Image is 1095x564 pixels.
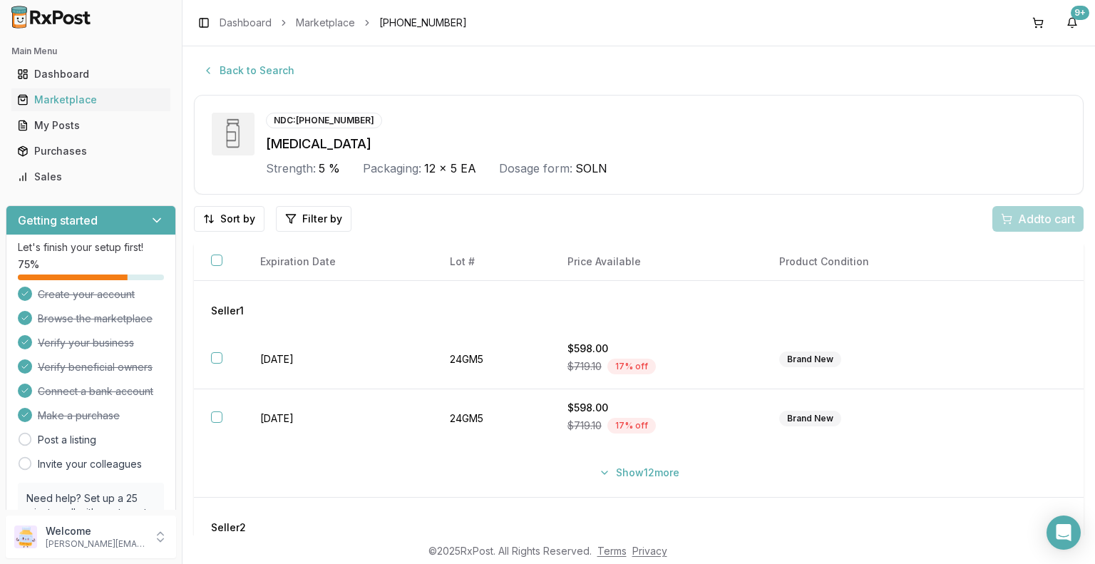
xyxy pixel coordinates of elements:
div: NDC: [PHONE_NUMBER] [266,113,382,128]
span: Filter by [302,212,342,226]
p: [PERSON_NAME][EMAIL_ADDRESS][DOMAIN_NAME] [46,538,145,550]
div: Marketplace [17,93,165,107]
div: Purchases [17,144,165,158]
span: 5 % [319,160,340,177]
div: Sales [17,170,165,184]
div: $598.00 [567,342,745,356]
div: 17 % off [607,418,656,434]
a: Post a listing [38,433,96,447]
div: My Posts [17,118,165,133]
span: Browse the marketplace [38,312,153,326]
th: Price Available [550,243,762,281]
div: Open Intercom Messenger [1047,516,1081,550]
button: Sort by [194,206,264,232]
button: Marketplace [6,88,176,111]
span: [PHONE_NUMBER] [379,16,467,30]
a: Sales [11,164,170,190]
button: Purchases [6,140,176,163]
a: Dashboard [220,16,272,30]
button: Sales [6,165,176,188]
div: Brand New [779,411,841,426]
div: Dashboard [17,67,165,81]
span: Make a purchase [38,409,120,423]
span: Create your account [38,287,135,302]
span: 12 x 5 EA [424,160,476,177]
h3: Getting started [18,212,98,229]
a: Purchases [11,138,170,164]
button: Filter by [276,206,351,232]
span: Seller 1 [211,304,244,318]
span: $719.10 [567,419,602,433]
td: [DATE] [243,389,433,448]
button: Dashboard [6,63,176,86]
td: [DATE] [243,330,433,389]
span: Verify your business [38,336,134,350]
div: $598.00 [567,401,745,415]
img: RxPost Logo [6,6,97,29]
td: 24GM5 [433,389,550,448]
span: 75 % [18,257,39,272]
a: Dashboard [11,61,170,87]
div: Packaging: [363,160,421,177]
a: My Posts [11,113,170,138]
a: Marketplace [11,87,170,113]
span: Connect a bank account [38,384,153,399]
button: 9+ [1061,11,1084,34]
a: Invite your colleagues [38,457,142,471]
button: My Posts [6,114,176,137]
nav: breadcrumb [220,16,467,30]
h2: Main Menu [11,46,170,57]
span: $719.10 [567,359,602,374]
span: SOLN [575,160,607,177]
button: Show12more [590,460,688,486]
a: Privacy [632,545,667,557]
th: Product Condition [762,243,977,281]
td: 24GM5 [433,330,550,389]
div: [MEDICAL_DATA] [266,134,1066,154]
p: Need help? Set up a 25 minute call with our team to set up. [26,491,155,534]
img: Xiidra 5 % SOLN [212,113,255,155]
span: Sort by [220,212,255,226]
span: Verify beneficial owners [38,360,153,374]
a: Terms [597,545,627,557]
p: Let's finish your setup first! [18,240,164,255]
a: Marketplace [296,16,355,30]
span: Seller 2 [211,521,246,535]
p: Welcome [46,524,145,538]
div: 9+ [1071,6,1089,20]
img: User avatar [14,525,37,548]
th: Expiration Date [243,243,433,281]
button: Back to Search [194,58,303,83]
th: Lot # [433,243,550,281]
div: Dosage form: [499,160,572,177]
div: Brand New [779,352,841,367]
div: Strength: [266,160,316,177]
div: 17 % off [607,359,656,374]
